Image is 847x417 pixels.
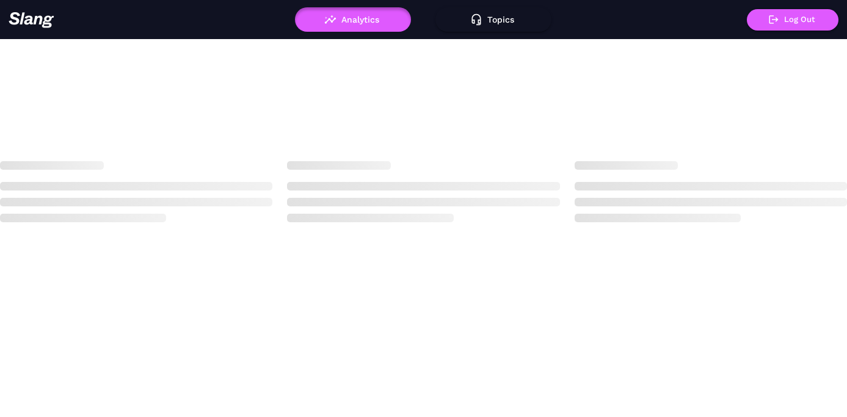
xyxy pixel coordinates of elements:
[9,12,54,28] img: 623511267c55cb56e2f2a487_logo2.png
[435,7,551,32] button: Topics
[747,9,838,31] button: Log Out
[295,15,411,23] a: Analytics
[295,7,411,32] button: Analytics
